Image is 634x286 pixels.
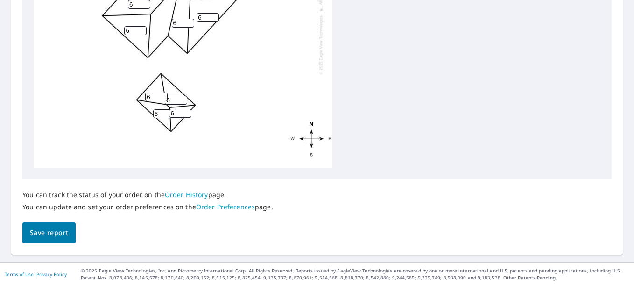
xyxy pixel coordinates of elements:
a: Privacy Policy [36,271,67,278]
a: Order Preferences [196,202,255,211]
p: © 2025 Eagle View Technologies, Inc. and Pictometry International Corp. All Rights Reserved. Repo... [81,267,629,281]
p: | [5,272,67,277]
p: You can update and set your order preferences on the page. [22,203,273,211]
a: Terms of Use [5,271,34,278]
a: Order History [165,190,208,199]
p: You can track the status of your order on the page. [22,191,273,199]
button: Save report [22,222,76,243]
span: Save report [30,227,68,239]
